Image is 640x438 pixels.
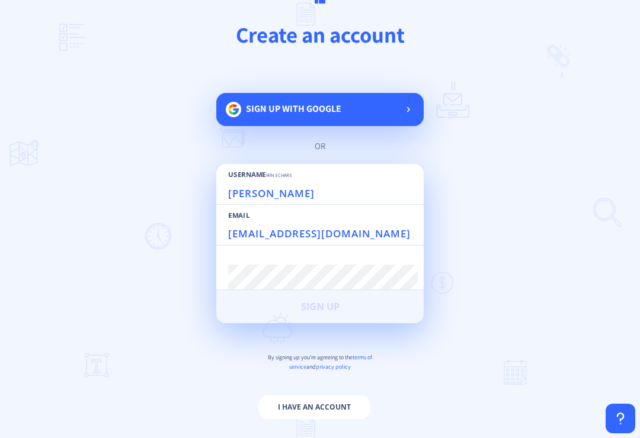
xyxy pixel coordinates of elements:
[48,20,592,49] h1: Create an account
[258,395,370,419] button: I have an account
[316,363,351,371] span: privacy policy
[228,140,412,152] div: or
[216,290,424,323] button: Sign Up
[301,302,340,311] span: Sign Up
[246,102,341,115] span: Sign up with google
[216,353,424,372] p: By signing up you're agreeing to the and
[226,102,241,117] img: google.svg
